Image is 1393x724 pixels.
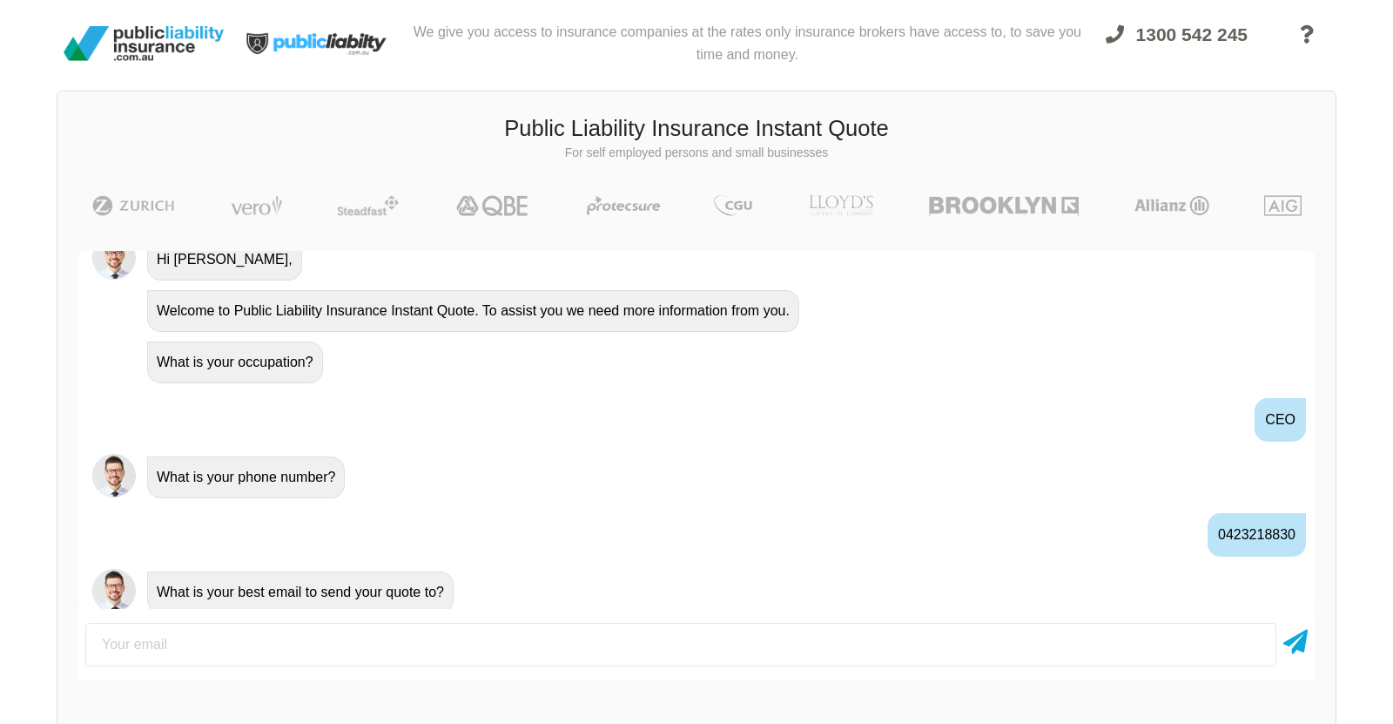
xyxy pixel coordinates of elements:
[799,195,883,216] img: LLOYD's | Public Liability Insurance
[405,7,1090,80] div: We give you access to insurance companies at the rates only insurance brokers have access to, to ...
[1090,14,1263,80] a: 1300 542 245
[1208,513,1306,557] div: 0423218830
[922,195,1085,216] img: Brooklyn | Public Liability Insurance
[147,457,345,498] div: What is your phone number?
[330,195,407,216] img: Steadfast | Public Liability Insurance
[147,572,454,613] div: What is your best email to send your quote to?
[71,145,1322,162] p: For self employed persons and small businesses
[71,113,1322,145] h3: Public Liability Insurance Instant Quote
[1257,195,1309,216] img: AIG | Public Liability Insurance
[1126,195,1218,216] img: Allianz | Public Liability Insurance
[223,195,290,216] img: Vero | Public Liability Insurance
[57,19,231,68] img: Public Liability Insurance
[580,195,668,216] img: Protecsure | Public Liability Insurance
[84,195,183,216] img: Zurich | Public Liability Insurance
[92,569,136,612] img: Chatbot | PLI
[446,195,540,216] img: QBE | Public Liability Insurance
[707,195,759,216] img: CGU | Public Liability Insurance
[85,623,1276,666] input: Your email
[231,7,405,80] img: Public Liability Insurance Light
[92,236,136,280] img: Chatbot | PLI
[147,342,323,383] div: What is your occupation?
[1255,398,1306,442] div: CEO
[147,290,799,332] div: Welcome to Public Liability Insurance Instant Quote. To assist you we need more information from ...
[147,239,302,281] div: Hi [PERSON_NAME],
[92,454,136,497] img: Chatbot | PLI
[1136,24,1248,44] span: 1300 542 245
